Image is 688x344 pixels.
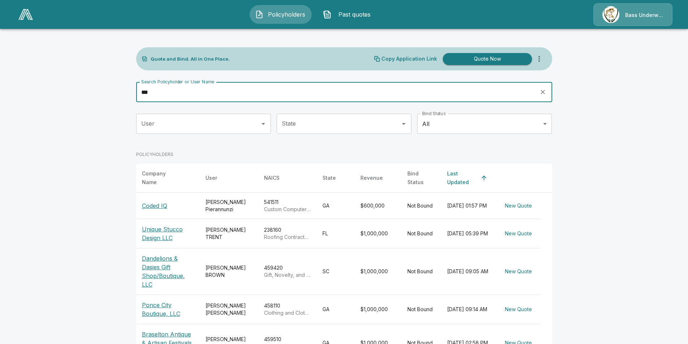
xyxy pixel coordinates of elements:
p: Clothing and Clothing Accessories Retailers [264,309,311,317]
p: Coded IQ [142,201,167,210]
p: Unique Stucco Design LLC [142,225,194,242]
td: SC [317,248,355,295]
p: POLICYHOLDERS [136,151,173,158]
p: Roofing Contractors [264,234,311,241]
button: Open [258,119,268,129]
td: $600,000 [355,193,402,219]
p: Ponce City Boutique, LLC [142,301,194,318]
td: Not Bound [402,295,441,324]
div: All [417,114,552,134]
img: AA Logo [18,9,33,20]
div: User [205,174,217,182]
td: FL [317,219,355,248]
label: Bind Status [422,110,446,117]
div: [PERSON_NAME] TRENT [205,226,252,241]
button: New Quote [502,199,535,213]
span: Policyholders [267,10,306,19]
button: clear search [537,87,548,97]
p: Dandelions & Dasies Gift Shop/Boutique, LLC [142,254,194,289]
button: Open [399,119,409,129]
div: State [323,174,336,182]
button: New Quote [502,265,535,278]
a: Quote Now [440,53,532,65]
td: GA [317,295,355,324]
button: Past quotes IconPast quotes [317,5,380,24]
p: Custom Computer Programming Services [264,206,311,213]
p: Copy Application Link [381,56,437,61]
label: Search Policyholder or User Name [141,79,214,85]
button: New Quote [502,227,535,240]
div: NAICS [264,174,280,182]
td: [DATE] 05:39 PM [441,219,496,248]
td: GA [317,193,355,219]
div: [PERSON_NAME] [PERSON_NAME] [205,302,252,317]
div: 458110 [264,302,311,317]
div: [PERSON_NAME] Pierannunzi [205,199,252,213]
td: $1,000,000 [355,295,402,324]
td: [DATE] 09:14 AM [441,295,496,324]
td: [DATE] 01:57 PM [441,193,496,219]
span: Past quotes [334,10,374,19]
td: Not Bound [402,219,441,248]
div: Company Name [142,169,181,187]
button: New Quote [502,303,535,316]
button: Policyholders IconPolicyholders [250,5,312,24]
div: Last Updated [447,169,477,187]
button: more [532,52,546,66]
img: Policyholders Icon [255,10,264,19]
div: 459420 [264,264,311,279]
th: Bind Status [402,164,441,193]
td: $1,000,000 [355,248,402,295]
p: Gift, Novelty, and Souvenir Retailers [264,271,311,279]
img: Past quotes Icon [323,10,332,19]
td: $1,000,000 [355,219,402,248]
td: Not Bound [402,193,441,219]
p: Quote and Bind. All in One Place. [151,57,230,61]
div: Revenue [360,174,383,182]
div: 238160 [264,226,311,241]
div: [PERSON_NAME] BROWN [205,264,252,279]
td: [DATE] 09:05 AM [441,248,496,295]
button: Quote Now [443,53,532,65]
td: Not Bound [402,248,441,295]
div: 541511 [264,199,311,213]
